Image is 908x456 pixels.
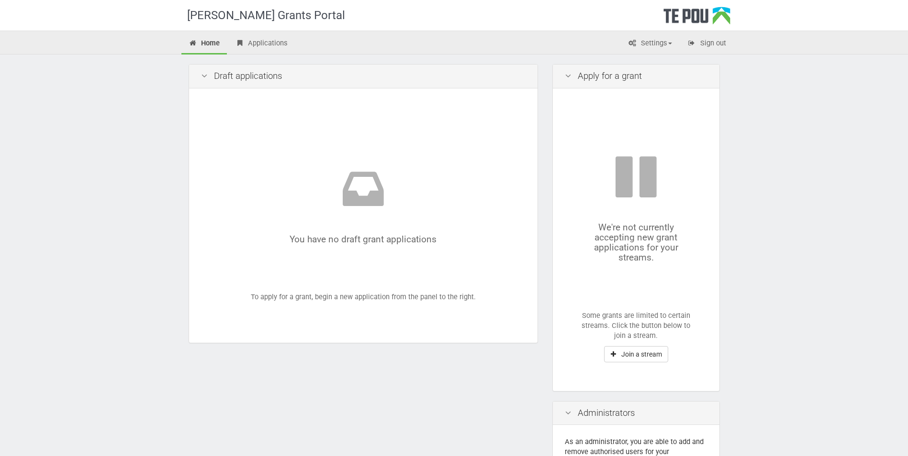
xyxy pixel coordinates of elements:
[680,33,733,54] a: Sign out
[201,100,526,331] div: To apply for a grant, begin a new application from the panel to the right.
[621,33,679,54] a: Settings
[553,65,719,88] div: Apply for a grant
[663,7,730,31] div: Te Pou Logo
[582,311,691,341] p: Some grants are limited to certain streams. Click the button below to join a stream.
[230,165,497,244] div: You have no draft grant applications
[582,153,691,263] div: We're not currently accepting new grant applications for your streams.
[189,65,538,88] div: Draft applications
[228,33,295,54] a: Applications
[181,33,227,54] a: Home
[553,402,719,425] div: Administrators
[604,346,668,362] button: Join a stream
